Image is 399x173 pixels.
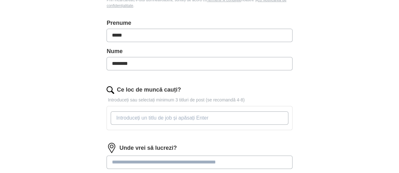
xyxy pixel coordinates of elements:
font: Unde vrei să lucrezi? [119,145,177,151]
font: Nume [107,48,122,54]
font: Introduceți sau selectați minimum 3 titluri de post (se recomandă 4-8) [108,97,245,102]
img: location.png [107,143,117,153]
font: . [133,3,134,8]
img: search.png [107,86,114,94]
font: Prenume [107,20,131,26]
input: Introduceți un titlu de job și apăsați Enter [111,111,288,125]
font: Ce loc de muncă cauți? [117,86,181,93]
